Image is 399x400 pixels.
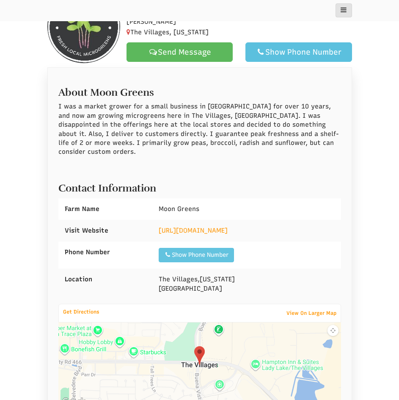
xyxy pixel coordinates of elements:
[253,47,344,57] div: Show Phone Number
[58,242,153,263] div: Phone Number
[336,3,352,17] button: main_menu
[327,325,338,336] button: Map camera controls
[127,42,233,62] a: Send Message
[58,178,341,194] h2: Contact Information
[58,220,153,242] div: Visit Website
[200,275,235,283] span: [US_STATE]
[47,67,352,68] ul: Profile Tabs
[159,275,198,283] span: The Villages
[159,205,199,213] span: Moon Greens
[58,83,341,98] h2: About Moon Greens
[59,307,104,317] a: Get Directions
[58,102,341,157] p: I was a market grower for a small business in [GEOGRAPHIC_DATA] for over 10 years, and now am gro...
[159,227,228,234] a: [URL][DOMAIN_NAME]
[152,269,341,300] div: , [GEOGRAPHIC_DATA]
[164,251,228,259] div: Show Phone Number
[282,307,341,319] a: View On Larger Map
[58,198,153,220] div: Farm Name
[58,269,153,290] div: Location
[127,18,176,25] span: [PERSON_NAME]
[127,28,209,36] span: The Villages, [US_STATE]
